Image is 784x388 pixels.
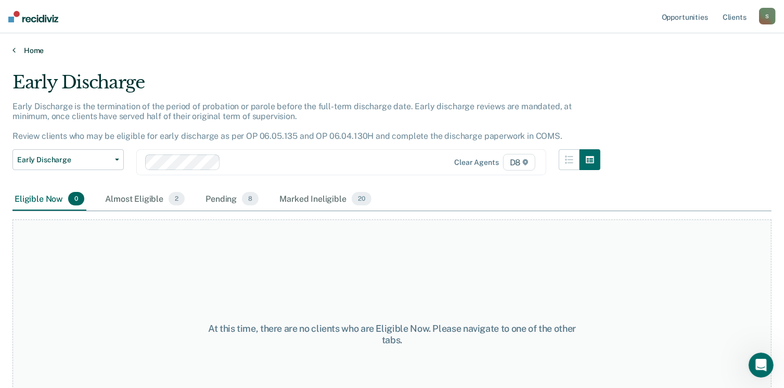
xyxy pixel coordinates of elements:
div: Clear agents [454,158,498,167]
div: Eligible Now0 [12,188,86,211]
p: Early Discharge is the termination of the period of probation or parole before the full-term disc... [12,101,572,141]
span: D8 [503,154,536,171]
span: Early Discharge [17,156,111,164]
div: Almost Eligible2 [103,188,187,211]
span: 20 [352,192,371,205]
span: 2 [169,192,185,205]
iframe: Intercom live chat [749,353,774,378]
span: 0 [68,192,84,205]
a: Home [12,46,772,55]
img: Recidiviz [8,11,58,22]
button: Early Discharge [12,149,124,170]
div: Pending8 [203,188,261,211]
div: At this time, there are no clients who are Eligible Now. Please navigate to one of the other tabs. [202,323,582,345]
div: Marked Ineligible20 [277,188,373,211]
button: S [759,8,776,24]
span: 8 [242,192,259,205]
div: Early Discharge [12,72,600,101]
